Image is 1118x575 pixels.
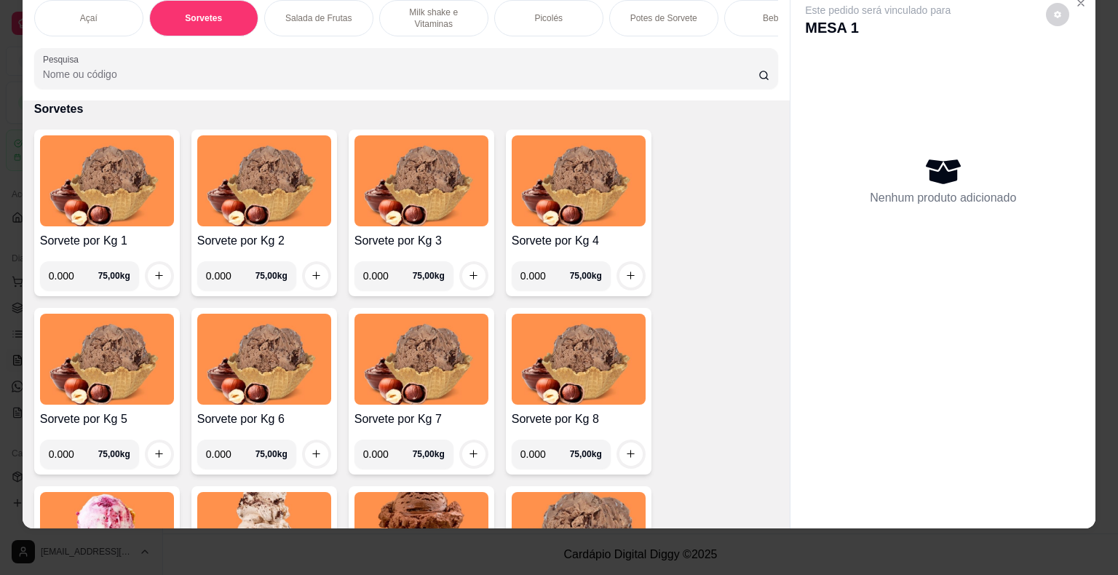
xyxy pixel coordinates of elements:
p: Milk shake e Vitaminas [392,7,476,30]
input: 0.00 [363,440,413,469]
h4: Sorvete por Kg 2 [197,232,331,250]
p: Potes de Sorvete [630,12,697,24]
button: increase-product-quantity [462,264,485,287]
p: Bebidas [763,12,794,24]
h4: Sorvete por Kg 8 [512,411,646,428]
h4: Sorvete por Kg 1 [40,232,174,250]
p: Este pedido será vinculado para [805,3,951,17]
img: product-image [197,135,331,226]
button: increase-product-quantity [305,443,328,466]
img: product-image [40,135,174,226]
button: increase-product-quantity [148,443,171,466]
h4: Sorvete por Kg 5 [40,411,174,428]
p: Salada de Frutas [285,12,352,24]
h4: Sorvete por Kg 6 [197,411,331,428]
input: 0.00 [206,261,255,290]
button: increase-product-quantity [148,264,171,287]
input: 0.00 [206,440,255,469]
h4: Sorvete por Kg 3 [354,232,488,250]
img: product-image [197,314,331,405]
input: 0.00 [49,261,98,290]
button: decrease-product-quantity [1046,3,1069,26]
button: increase-product-quantity [619,443,643,466]
input: 0.00 [49,440,98,469]
p: Sorvetes [185,12,222,24]
input: 0.00 [520,261,570,290]
p: Sorvetes [34,100,779,118]
input: 0.00 [520,440,570,469]
img: product-image [354,135,488,226]
p: Picolés [534,12,563,24]
p: MESA 1 [805,17,951,38]
button: increase-product-quantity [619,264,643,287]
button: increase-product-quantity [462,443,485,466]
p: Nenhum produto adicionado [870,189,1016,207]
p: Açaí [80,12,98,24]
img: product-image [512,135,646,226]
h4: Sorvete por Kg 7 [354,411,488,428]
button: increase-product-quantity [305,264,328,287]
label: Pesquisa [43,53,84,66]
input: Pesquisa [43,67,758,82]
img: product-image [354,314,488,405]
h4: Sorvete por Kg 4 [512,232,646,250]
input: 0.00 [363,261,413,290]
img: product-image [512,314,646,405]
img: product-image [40,314,174,405]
